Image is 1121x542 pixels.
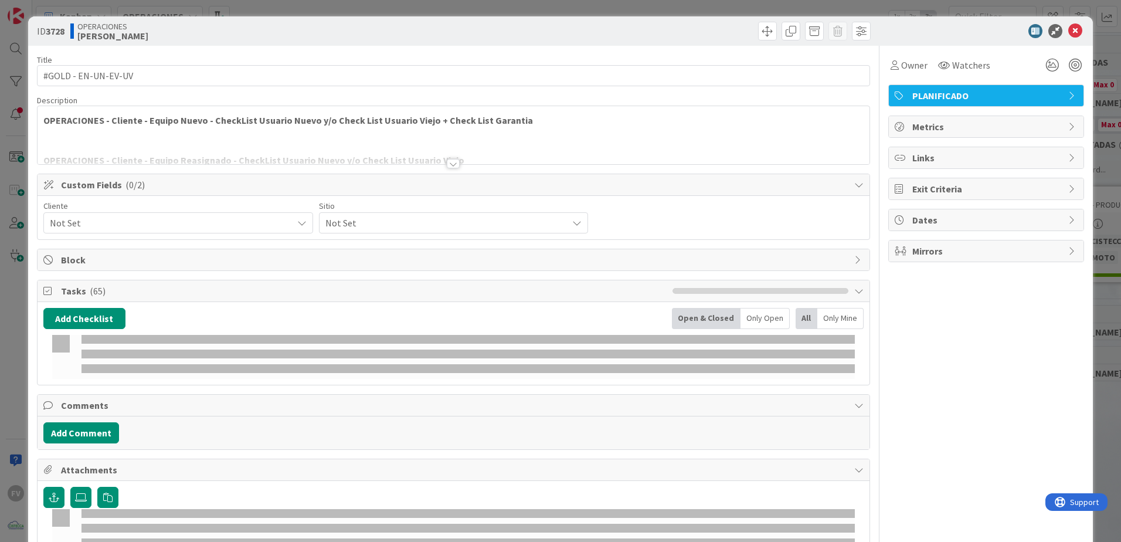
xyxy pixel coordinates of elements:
b: 3728 [46,25,64,37]
div: All [796,308,817,329]
span: ID [37,24,64,38]
span: Metrics [912,120,1062,134]
div: Open & Closed [672,308,740,329]
span: ( 65 ) [90,285,106,297]
span: Mirrors [912,244,1062,258]
b: [PERSON_NAME] [77,31,148,40]
span: Dates [912,213,1062,227]
span: Support [25,2,53,16]
div: Sitio [319,202,589,210]
span: ( 0/2 ) [125,179,145,191]
span: Description [37,95,77,106]
span: Attachments [61,463,848,477]
span: Exit Criteria [912,182,1062,196]
span: Block [61,253,848,267]
span: Watchers [952,58,990,72]
input: type card name here... [37,65,870,86]
span: OPERACIONES [77,22,148,31]
span: Links [912,151,1062,165]
span: Custom Fields [61,178,848,192]
div: Cliente [43,202,313,210]
span: Not Set [50,215,287,231]
span: Owner [901,58,928,72]
div: Only Mine [817,308,864,329]
span: Comments [61,398,848,412]
span: PLANIFICADO [912,89,1062,103]
strong: OPERACIONES - Cliente - Equipo Nuevo - CheckList Usuario Nuevo y/o Check List Usuario Viejo + Che... [43,114,533,126]
button: Add Comment [43,422,119,443]
span: Not Set [325,215,562,231]
label: Title [37,55,52,65]
span: Tasks [61,284,667,298]
div: Only Open [740,308,790,329]
button: Add Checklist [43,308,125,329]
